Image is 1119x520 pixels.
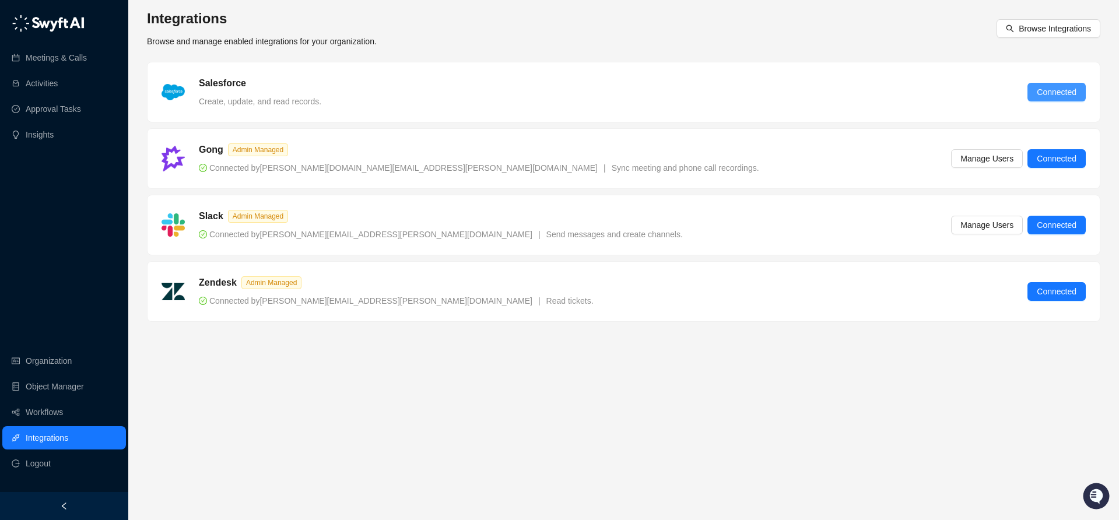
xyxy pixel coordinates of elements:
[162,84,185,100] img: salesforce-ChMvK6Xa.png
[1037,152,1076,165] span: Connected
[199,296,532,305] span: Connected by [PERSON_NAME][EMAIL_ADDRESS][PERSON_NAME][DOMAIN_NAME]
[26,97,81,121] a: Approval Tasks
[26,375,84,398] a: Object Manager
[198,109,212,123] button: Start new chat
[997,19,1100,38] button: Browse Integrations
[26,452,51,475] span: Logout
[12,146,78,155] div: Past conversations
[199,143,223,157] h5: Gong
[82,251,141,261] a: Powered byPylon
[26,400,63,424] a: Workflows
[12,15,85,32] img: logo-05li4sbe.png
[199,97,321,106] span: Create, update, and read records.
[60,502,68,510] span: left
[951,216,1023,234] button: Manage Users
[241,276,301,289] span: Admin Managed
[147,9,377,28] h3: Integrations
[1019,22,1091,35] span: Browse Integrations
[612,163,759,173] span: Sync meeting and phone call recordings.
[1027,282,1086,301] button: Connected
[1037,219,1076,231] span: Connected
[546,296,594,305] span: Read tickets.
[546,230,683,239] span: Send messages and create channels.
[1082,482,1113,513] iframe: Open customer support
[12,12,35,35] img: Swyft AI
[181,143,212,157] button: See all
[12,47,212,65] p: Welcome 👋
[960,219,1013,231] span: Manage Users
[23,223,43,235] span: Docs
[228,210,288,223] span: Admin Managed
[199,230,532,239] span: Connected by [PERSON_NAME][EMAIL_ADDRESS][PERSON_NAME][DOMAIN_NAME]
[64,223,90,235] span: Status
[48,219,94,240] a: 📶Status
[26,349,72,373] a: Organization
[12,164,30,182] img: lisa.hall@worktango.com
[1027,83,1086,101] button: Connected
[12,106,33,127] img: 5124521997842_fc6d7dfcefe973c2e489_88.png
[162,213,185,237] img: slack-Cn3INd-T.png
[604,163,606,173] span: |
[52,106,191,117] div: Start new chat
[116,252,141,261] span: Pylon
[1027,216,1086,234] button: Connected
[7,219,48,240] a: 📚Docs
[167,175,191,184] span: [DATE]
[199,76,246,90] h5: Salesforce
[199,297,207,305] span: check-circle
[538,296,541,305] span: |
[12,224,21,234] div: 📚
[52,224,62,234] div: 📶
[951,149,1023,168] button: Manage Users
[26,72,58,95] a: Activities
[12,65,212,84] h2: How can we help?
[162,283,185,300] img: zendesk-B8o0wP3W.png
[147,37,377,46] span: Browse and manage enabled integrations for your organization.
[162,146,185,171] img: gong-Dwh8HbPa.png
[12,459,20,468] span: logout
[161,175,165,184] span: •
[228,143,288,156] span: Admin Managed
[26,46,87,69] a: Meetings & Calls
[24,106,45,127] img: 1758808586931-7ee84923-e986-4a6d-a11a-e38590ac693a
[1006,24,1014,33] span: search
[199,164,207,172] span: check-circle
[199,163,598,173] span: Connected by [PERSON_NAME][DOMAIN_NAME][EMAIL_ADDRESS][PERSON_NAME][DOMAIN_NAME]
[199,209,223,223] h5: Slack
[199,230,207,238] span: check-circle
[52,117,160,127] div: We're available if you need us!
[1037,285,1076,298] span: Connected
[199,276,237,290] h5: Zendesk
[1027,149,1086,168] button: Connected
[1037,86,1076,99] span: Connected
[26,123,54,146] a: Insights
[36,175,159,184] span: [PERSON_NAME][EMAIL_ADDRESS][PERSON_NAME][DOMAIN_NAME]
[960,152,1013,165] span: Manage Users
[26,426,68,449] a: Integrations
[538,230,541,239] span: |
